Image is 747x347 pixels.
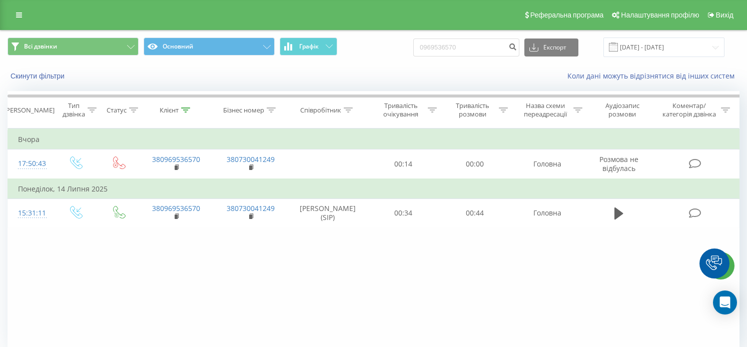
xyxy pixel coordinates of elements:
div: Аудіозапис розмови [594,101,651,118]
span: Реферальна програма [530,11,604,19]
a: 380969536570 [152,203,200,213]
div: Статус [107,106,127,114]
div: 15:31:11 [18,203,44,223]
span: Налаштування профілю [621,11,699,19]
button: Графік [280,37,337,55]
td: 00:34 [368,198,439,227]
div: [PERSON_NAME] [4,106,55,114]
td: 00:14 [368,149,439,179]
button: Експорт [524,38,578,56]
div: Співробітник [300,106,341,114]
span: Всі дзвінки [24,42,57,50]
a: 380730041249 [227,203,275,213]
button: Скинути фільтри [8,71,70,80]
td: Вчора [8,129,739,149]
span: Графік [299,43,319,50]
div: Бізнес номер [223,106,264,114]
td: 00:00 [439,149,511,179]
button: Основний [144,37,275,55]
td: Головна [510,149,584,179]
span: Вихід [716,11,733,19]
div: Коментар/категорія дзвінка [660,101,718,118]
td: [PERSON_NAME] (SIP) [288,198,368,227]
td: Понеділок, 14 Липня 2025 [8,179,739,199]
a: 380969536570 [152,154,200,164]
span: Розмова не відбулась [599,154,638,173]
div: Тривалість розмови [448,101,497,118]
div: Тип дзвінка [63,101,85,118]
button: Всі дзвінки [8,37,139,55]
div: Клієнт [160,106,179,114]
a: 380730041249 [227,154,275,164]
td: Головна [510,198,584,227]
td: 00:44 [439,198,511,227]
div: Open Intercom Messenger [713,290,737,314]
input: Пошук за номером [413,38,519,56]
div: 17:50:43 [18,154,44,173]
a: Коли дані можуть відрізнятися вiд інших систем [567,71,739,80]
div: Тривалість очікування [377,101,425,118]
div: Назва схеми переадресації [519,101,571,118]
